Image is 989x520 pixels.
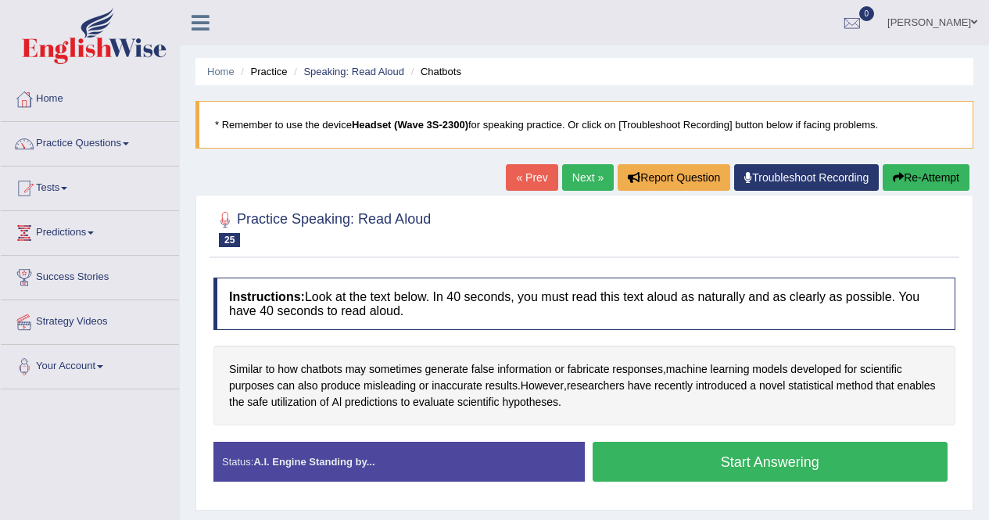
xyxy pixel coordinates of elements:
[471,361,495,378] span: Click to see word definition
[345,394,398,411] span: Click to see word definition
[213,442,585,482] div: Status:
[303,66,404,77] a: Speaking: Read Aloud
[1,122,179,161] a: Practice Questions
[271,394,317,411] span: Click to see word definition
[419,378,428,394] span: Click to see word definition
[277,378,295,394] span: Click to see word definition
[247,394,267,411] span: Click to see word definition
[1,167,179,206] a: Tests
[266,361,275,378] span: Click to see word definition
[502,394,558,411] span: Click to see word definition
[837,378,873,394] span: Click to see word definition
[332,394,342,411] span: Click to see word definition
[696,378,747,394] span: Click to see word definition
[486,378,518,394] span: Click to see word definition
[497,361,551,378] span: Click to see word definition
[759,378,785,394] span: Click to see word definition
[750,378,756,394] span: Click to see word definition
[346,361,366,378] span: Click to see word definition
[612,361,663,378] span: Click to see word definition
[278,361,298,378] span: Click to see word definition
[229,378,274,394] span: Click to see word definition
[788,378,833,394] span: Click to see word definition
[859,6,875,21] span: 0
[195,101,973,149] blockquote: * Remember to use the device for speaking practice. Or click on [Troubleshoot Recording] button b...
[860,361,902,378] span: Click to see word definition
[506,164,557,191] a: « Prev
[229,361,263,378] span: Click to see word definition
[369,361,422,378] span: Click to see word definition
[1,77,179,117] a: Home
[567,378,625,394] span: Click to see word definition
[213,208,431,247] h2: Practice Speaking: Read Aloud
[790,361,841,378] span: Click to see word definition
[432,378,482,394] span: Click to see word definition
[364,378,416,394] span: Click to see word definition
[554,361,564,378] span: Click to see word definition
[593,442,948,482] button: Start Answering
[883,164,969,191] button: Re-Attempt
[628,378,651,394] span: Click to see word definition
[213,346,955,425] div: , . , .
[237,64,287,79] li: Practice
[229,290,305,303] b: Instructions:
[457,394,500,411] span: Click to see word definition
[298,378,318,394] span: Click to see word definition
[207,66,235,77] a: Home
[1,300,179,339] a: Strategy Videos
[1,345,179,384] a: Your Account
[413,394,454,411] span: Click to see word definition
[321,378,361,394] span: Click to see word definition
[213,278,955,330] h4: Look at the text below. In 40 seconds, you must read this text aloud as naturally and as clearly ...
[568,361,610,378] span: Click to see word definition
[407,64,461,79] li: Chatbots
[401,394,410,411] span: Click to see word definition
[666,361,708,378] span: Click to see word definition
[320,394,329,411] span: Click to see word definition
[301,361,342,378] span: Click to see word definition
[752,361,787,378] span: Click to see word definition
[352,119,468,131] b: Headset (Wave 3S-2300)
[876,378,894,394] span: Click to see word definition
[1,211,179,250] a: Predictions
[734,164,879,191] a: Troubleshoot Recording
[1,256,179,295] a: Success Stories
[654,378,693,394] span: Click to see word definition
[253,456,374,468] strong: A.I. Engine Standing by...
[711,361,750,378] span: Click to see word definition
[229,394,244,411] span: Click to see word definition
[521,378,564,394] span: Click to see word definition
[898,378,936,394] span: Click to see word definition
[844,361,857,378] span: Click to see word definition
[618,164,730,191] button: Report Question
[425,361,468,378] span: Click to see word definition
[219,233,240,247] span: 25
[562,164,614,191] a: Next »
